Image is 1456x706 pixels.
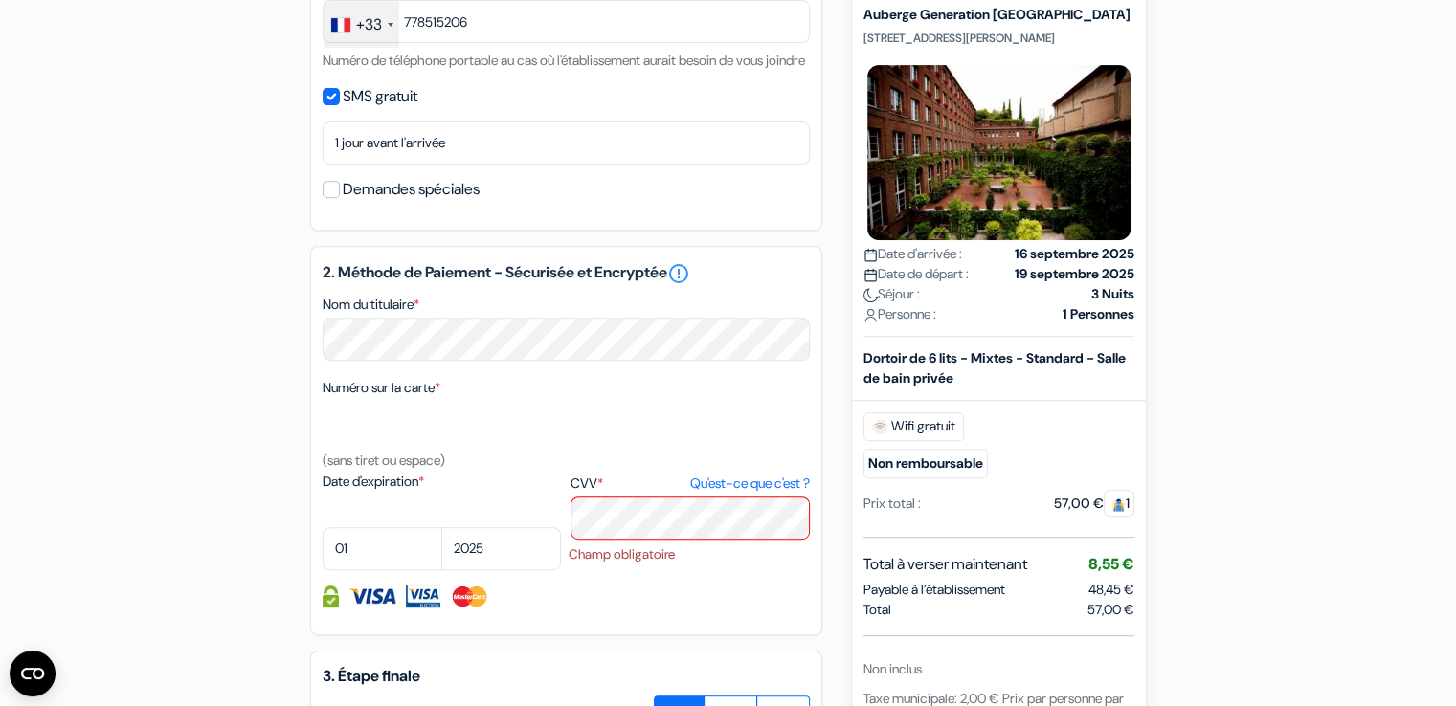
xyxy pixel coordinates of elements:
a: Qu'est-ce que c'est ? [689,474,809,494]
span: 57,00 € [1087,600,1134,620]
label: Date d'expiration [323,472,561,492]
div: +33 [356,13,382,36]
span: Date de départ : [863,264,969,284]
div: Prix total : [863,494,921,514]
img: Visa Electron [406,585,440,607]
p: [STREET_ADDRESS][PERSON_NAME] [863,31,1134,46]
label: SMS gratuit [343,83,417,110]
button: Ouvrir le widget CMP [10,651,56,696]
span: 8,55 € [1088,554,1134,574]
h5: 3. Étape finale [323,667,810,685]
img: guest.svg [1111,497,1126,512]
div: France: +33 [324,1,399,48]
b: Dortoir de 6 lits - Mixtes - Standard - Salle de bain privée [863,349,1126,386]
img: moon.svg [863,288,878,302]
small: (sans tiret ou espace) [323,452,445,469]
label: Numéro sur la carte [323,378,440,398]
span: Séjour : [863,284,920,304]
a: error_outline [667,262,690,285]
label: Nom du titulaire [323,295,419,315]
div: Non inclus [863,659,1134,679]
img: Information de carte de crédit entièrement encryptée et sécurisée [323,585,339,607]
strong: 16 septembre 2025 [1015,244,1134,264]
span: Payable à l’établissement [863,580,1005,600]
img: calendar.svg [863,248,878,262]
img: Master Card [450,585,489,607]
strong: 3 Nuits [1091,284,1134,304]
h5: Auberge Generation [GEOGRAPHIC_DATA] [863,7,1134,23]
span: Total à verser maintenant [863,553,1027,576]
img: calendar.svg [863,268,878,282]
li: Champ obligatoire [569,545,809,564]
small: Non remboursable [863,449,988,478]
div: 57,00 € [1054,494,1134,514]
span: Total [863,600,891,620]
span: 48,45 € [1088,581,1134,598]
span: 1 [1104,490,1134,517]
strong: 19 septembre 2025 [1015,264,1134,284]
h5: 2. Méthode de Paiement - Sécurisée et Encryptée [323,262,810,285]
small: Numéro de téléphone portable au cas où l'établissement aurait besoin de vous joindre [323,52,805,69]
strong: 1 Personnes [1063,304,1134,324]
label: Demandes spéciales [343,176,480,203]
span: Personne : [863,304,936,324]
label: CVV [571,474,809,494]
img: user_icon.svg [863,308,878,322]
img: Visa [348,585,396,607]
img: free_wifi.svg [872,419,887,434]
span: Date d'arrivée : [863,244,962,264]
span: Wifi gratuit [863,412,964,441]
